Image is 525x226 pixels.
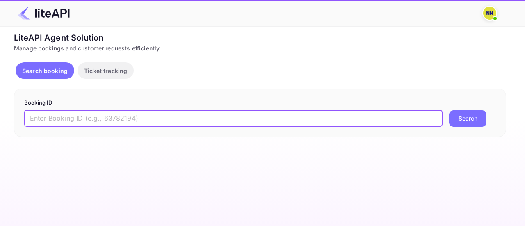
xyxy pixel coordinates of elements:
[483,7,496,20] img: N/A N/A
[18,7,70,20] img: LiteAPI Logo
[449,110,486,127] button: Search
[14,44,506,53] div: Manage bookings and customer requests efficiently.
[84,66,127,75] p: Ticket tracking
[24,99,496,107] p: Booking ID
[22,66,68,75] p: Search booking
[14,32,506,44] div: LiteAPI Agent Solution
[24,110,443,127] input: Enter Booking ID (e.g., 63782194)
